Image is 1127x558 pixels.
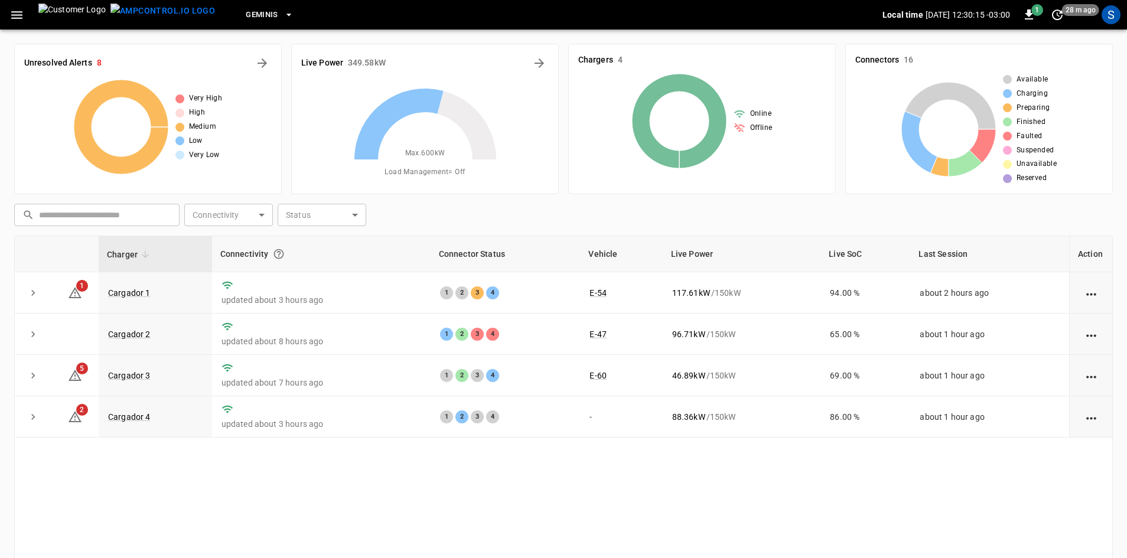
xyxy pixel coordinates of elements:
[820,396,910,438] td: 86.00 %
[241,4,298,27] button: Geminis
[855,54,899,67] h6: Connectors
[904,54,913,67] h6: 16
[1017,172,1047,184] span: Reserved
[486,410,499,423] div: 4
[663,236,821,272] th: Live Power
[108,371,151,380] a: Cargador 3
[471,410,484,423] div: 3
[268,243,289,265] button: Connection between the charger and our software.
[910,272,1069,314] td: about 2 hours ago
[672,328,705,340] p: 96.71 kW
[910,355,1069,396] td: about 1 hour ago
[108,329,151,339] a: Cargador 2
[108,288,151,298] a: Cargador 1
[348,57,386,70] h6: 349.58 kW
[486,286,499,299] div: 4
[910,396,1069,438] td: about 1 hour ago
[385,167,465,178] span: Load Management = Off
[68,370,82,380] a: 5
[455,286,468,299] div: 2
[24,284,42,302] button: expand row
[882,9,923,21] p: Local time
[76,363,88,374] span: 5
[455,369,468,382] div: 2
[107,247,153,262] span: Charger
[1084,328,1099,340] div: action cell options
[108,412,151,422] a: Cargador 4
[1031,4,1043,16] span: 1
[672,287,812,299] div: / 150 kW
[1017,158,1057,170] span: Unavailable
[110,4,215,18] img: ampcontrol.io logo
[1017,88,1048,100] span: Charging
[220,243,422,265] div: Connectivity
[672,411,705,423] p: 88.36 kW
[471,369,484,382] div: 3
[189,149,220,161] span: Very Low
[1084,411,1099,423] div: action cell options
[1062,4,1099,16] span: 28 m ago
[301,57,343,70] h6: Live Power
[1102,5,1121,24] div: profile-icon
[820,314,910,355] td: 65.00 %
[1069,236,1112,272] th: Action
[222,294,421,306] p: updated about 3 hours ago
[820,355,910,396] td: 69.00 %
[486,369,499,382] div: 4
[431,236,581,272] th: Connector Status
[578,54,613,67] h6: Chargers
[926,9,1010,21] p: [DATE] 12:30:15 -03:00
[455,410,468,423] div: 2
[672,370,812,381] div: / 150 kW
[750,122,773,134] span: Offline
[440,369,453,382] div: 1
[24,367,42,384] button: expand row
[910,314,1069,355] td: about 1 hour ago
[672,328,812,340] div: / 150 kW
[189,107,206,119] span: High
[222,377,421,389] p: updated about 7 hours ago
[1084,287,1099,299] div: action cell options
[580,236,662,272] th: Vehicle
[820,236,910,272] th: Live SoC
[580,396,662,438] td: -
[455,328,468,341] div: 2
[76,404,88,416] span: 2
[672,287,710,299] p: 117.61 kW
[97,57,102,70] h6: 8
[246,8,278,22] span: Geminis
[68,287,82,296] a: 1
[189,121,216,133] span: Medium
[1017,145,1054,156] span: Suspended
[750,108,771,120] span: Online
[440,286,453,299] div: 1
[440,410,453,423] div: 1
[440,328,453,341] div: 1
[618,54,623,67] h6: 4
[222,418,421,430] p: updated about 3 hours ago
[820,272,910,314] td: 94.00 %
[1048,5,1067,24] button: set refresh interval
[189,93,223,105] span: Very High
[1017,116,1045,128] span: Finished
[253,54,272,73] button: All Alerts
[405,148,445,159] span: Max. 600 kW
[24,408,42,426] button: expand row
[24,57,92,70] h6: Unresolved Alerts
[1017,130,1043,142] span: Faulted
[189,135,203,147] span: Low
[24,325,42,343] button: expand row
[589,329,607,339] a: E-47
[910,236,1069,272] th: Last Session
[589,371,607,380] a: E-60
[222,335,421,347] p: updated about 8 hours ago
[1084,370,1099,381] div: action cell options
[68,412,82,421] a: 2
[672,411,812,423] div: / 150 kW
[530,54,549,73] button: Energy Overview
[1017,74,1048,86] span: Available
[471,286,484,299] div: 3
[471,328,484,341] div: 3
[486,328,499,341] div: 4
[38,4,106,26] img: Customer Logo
